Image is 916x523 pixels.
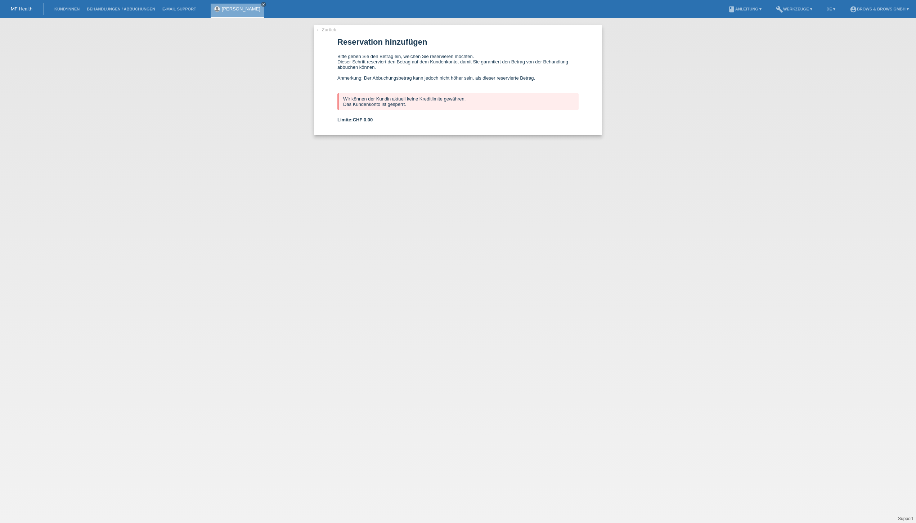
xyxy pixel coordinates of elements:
span: CHF 0.00 [353,117,373,122]
a: account_circleBrows & Brows GmbH ▾ [846,7,912,11]
a: bookAnleitung ▾ [724,7,765,11]
i: account_circle [850,6,857,13]
a: ← Zurück [316,27,336,32]
a: Support [898,516,913,521]
b: Limite: [337,117,373,122]
div: Bitte geben Sie den Betrag ein, welchen Sie reservieren möchten. Dieser Schritt reserviert den Be... [337,54,579,86]
a: DE ▾ [823,7,839,11]
a: Behandlungen / Abbuchungen [83,7,159,11]
i: close [262,3,265,6]
div: Wir können der Kundin aktuell keine Kreditlimite gewähren. Das Kundenkonto ist gesperrt. [337,93,579,110]
i: book [728,6,735,13]
a: MF Health [11,6,32,12]
h1: Reservation hinzufügen [337,37,579,46]
a: [PERSON_NAME] [222,6,260,12]
i: build [776,6,783,13]
a: buildWerkzeuge ▾ [772,7,816,11]
a: E-Mail Support [159,7,200,11]
a: close [261,2,266,7]
a: Kund*innen [51,7,83,11]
